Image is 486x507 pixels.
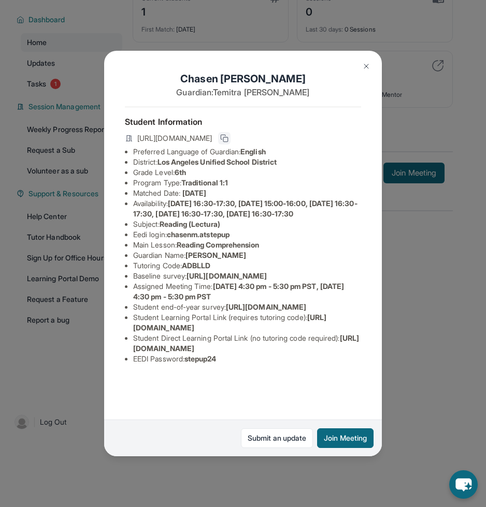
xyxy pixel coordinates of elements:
[240,147,266,156] span: English
[137,133,212,143] span: [URL][DOMAIN_NAME]
[175,168,186,177] span: 6th
[317,428,374,448] button: Join Meeting
[133,312,361,333] li: Student Learning Portal Link (requires tutoring code) :
[177,240,259,249] span: Reading Comprehension
[133,229,361,240] li: Eedi login :
[133,178,361,188] li: Program Type:
[185,251,246,259] span: [PERSON_NAME]
[181,178,228,187] span: Traditional 1:1
[133,219,361,229] li: Subject :
[184,354,217,363] span: stepup24
[133,167,361,178] li: Grade Level:
[241,428,313,448] a: Submit an update
[133,250,361,260] li: Guardian Name :
[133,188,361,198] li: Matched Date:
[218,132,231,144] button: Copy link
[362,62,370,70] img: Close Icon
[125,86,361,98] p: Guardian: Temitra [PERSON_NAME]
[158,157,277,166] span: Los Angeles Unified School District
[449,470,478,499] button: chat-button
[160,220,220,228] span: Reading (Lectura)
[133,199,358,218] span: [DATE] 16:30-17:30, [DATE] 15:00-16:00, [DATE] 16:30-17:30, [DATE] 16:30-17:30, [DATE] 16:30-17:30
[133,282,344,301] span: [DATE] 4:30 pm - 5:30 pm PST, [DATE] 4:30 pm - 5:30 pm PST
[125,71,361,86] h1: Chasen [PERSON_NAME]
[226,302,306,311] span: [URL][DOMAIN_NAME]
[133,147,361,157] li: Preferred Language of Guardian:
[133,302,361,312] li: Student end-of-year survey :
[133,281,361,302] li: Assigned Meeting Time :
[182,261,210,270] span: ADBLLD
[125,115,361,128] h4: Student Information
[187,271,267,280] span: [URL][DOMAIN_NAME]
[133,240,361,250] li: Main Lesson :
[133,157,361,167] li: District:
[133,198,361,219] li: Availability:
[167,230,230,239] span: chasenm.atstepup
[133,271,361,281] li: Baseline survey :
[133,260,361,271] li: Tutoring Code :
[133,333,361,354] li: Student Direct Learning Portal Link (no tutoring code required) :
[133,354,361,364] li: EEDI Password :
[182,189,206,197] span: [DATE]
